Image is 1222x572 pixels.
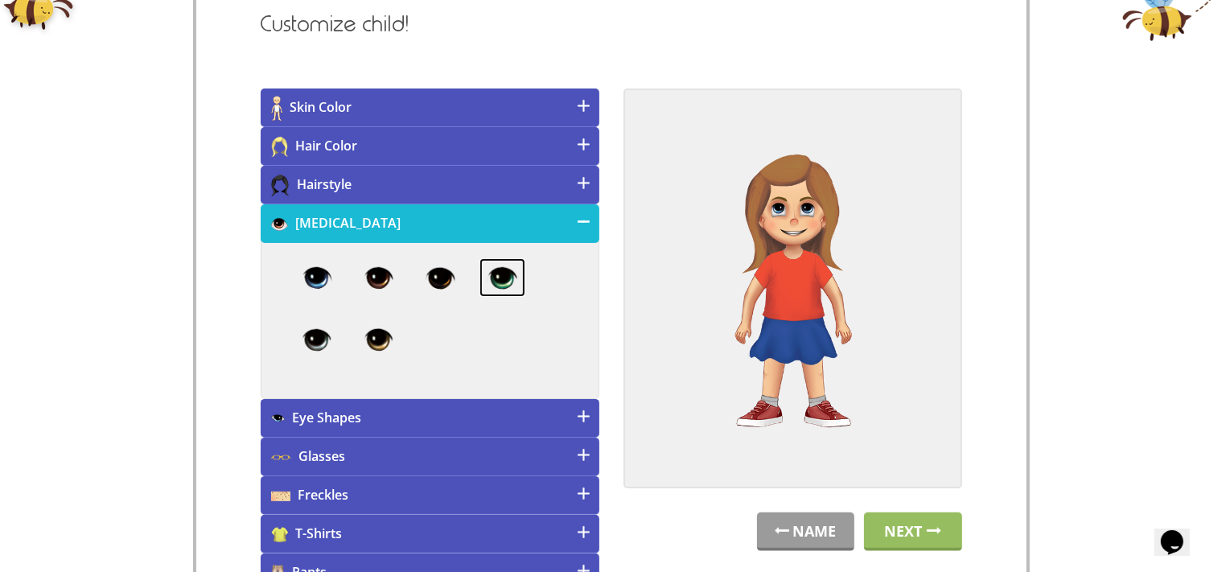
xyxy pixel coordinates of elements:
h4: T-Shirts [261,515,599,553]
a: NAME [757,512,854,551]
h4: Freckles [261,476,599,515]
h2: Customize child! [261,12,962,37]
iframe: chat widget [1154,508,1206,556]
h4: Glasses [261,438,599,476]
h4: Hair Color [261,127,599,166]
h4: Eye Shapes [261,399,599,438]
h4: [MEDICAL_DATA] [261,204,599,243]
h4: Hairstyle [261,166,599,204]
a: Next [864,512,962,551]
h4: Skin Color [261,88,599,127]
